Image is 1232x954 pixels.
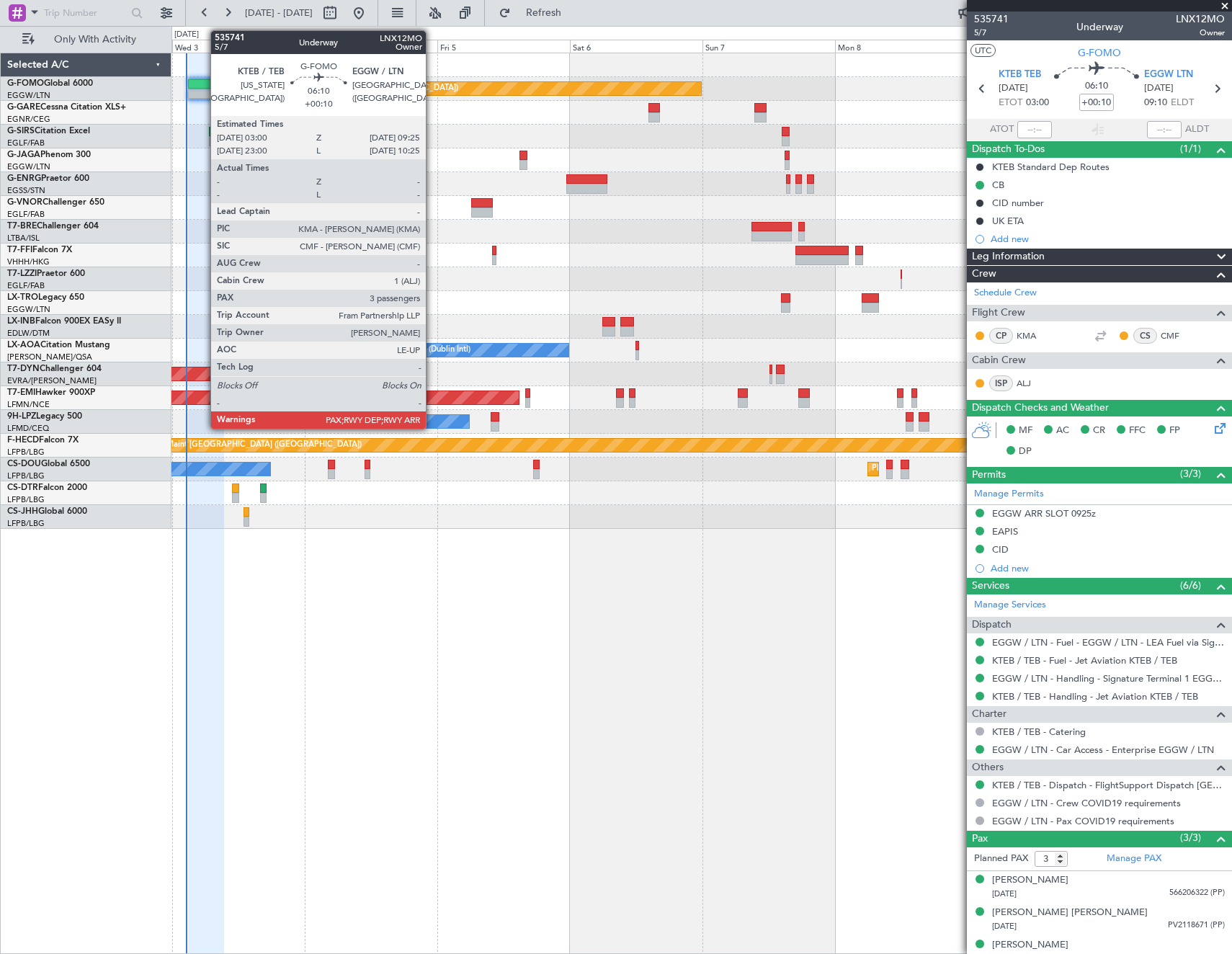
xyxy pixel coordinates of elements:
a: CS-DOUGlobal 6500 [7,460,90,468]
div: Planned Maint [GEOGRAPHIC_DATA] ([GEOGRAPHIC_DATA]) [358,125,585,147]
span: G-JAGA [7,151,40,159]
a: LFPB/LBG [7,494,45,505]
span: Others [972,759,1004,776]
a: CS-JHHGlobal 6000 [7,507,87,516]
span: 06:10 [1085,79,1108,94]
div: Planned Maint [GEOGRAPHIC_DATA] ([GEOGRAPHIC_DATA]) [135,434,362,456]
span: ATOT [990,122,1014,137]
a: CMF [1161,329,1193,342]
div: [PERSON_NAME] [992,938,1068,953]
span: Crew [972,266,996,282]
span: 03:00 [1026,96,1049,110]
span: T7-EMI [7,388,35,397]
div: No Crew [275,411,308,432]
a: KTEB / TEB - Dispatch - FlightSupport Dispatch [GEOGRAPHIC_DATA] [992,779,1225,791]
span: (1/1) [1180,141,1201,156]
a: LFMD/CEQ [7,423,49,434]
a: T7-BREChallenger 604 [7,222,99,231]
input: --:-- [1017,121,1052,138]
button: UTC [970,44,996,57]
span: Charter [972,706,1006,723]
span: Dispatch [972,617,1012,633]
a: EGLF/FAB [7,280,45,291]
a: EGSS/STN [7,185,45,196]
div: CID [992,543,1009,556]
a: LX-AOACitation Mustang [7,341,110,349]
span: T7-BRE [7,222,37,231]
span: T7-FFI [7,246,32,254]
a: EGGW / LTN - Fuel - EGGW / LTN - LEA Fuel via Signature in EGGW [992,636,1225,648]
div: Add new [991,562,1225,574]
a: EGLF/FAB [7,138,45,148]
div: CB [992,179,1004,191]
a: Manage Services [974,598,1046,612]
a: EGLF/FAB [7,209,45,220]
span: DP [1019,445,1032,459]
a: EGGW / LTN - Pax COVID19 requirements [992,815,1174,827]
span: G-FOMO [7,79,44,88]
a: LFMN/NCE [7,399,50,410]
span: LNX12MO [1176,12,1225,27]
span: KTEB TEB [999,68,1041,82]
div: Thu 4 [305,40,437,53]
span: LX-INB [7,317,35,326]
button: Refresh [492,1,579,24]
a: EGGW/LTN [7,161,50,172]
span: ALDT [1185,122,1209,137]
a: T7-DYNChallenger 604 [7,365,102,373]
div: ISP [989,375,1013,391]
span: Cabin Crew [972,352,1026,369]
a: T7-LZZIPraetor 600 [7,269,85,278]
a: EGGW / LTN - Crew COVID19 requirements [992,797,1181,809]
a: LX-TROLegacy 650 [7,293,84,302]
span: Leg Information [972,249,1045,265]
a: T7-FFIFalcon 7X [7,246,72,254]
div: KTEB Standard Dep Routes [992,161,1110,173]
a: EGNR/CEG [7,114,50,125]
span: ELDT [1171,96,1194,110]
a: EVRA/[PERSON_NAME] [7,375,97,386]
a: LX-INBFalcon 900EX EASy II [7,317,121,326]
span: CS-DOU [7,460,41,468]
a: EGGW/LTN [7,304,50,315]
a: EGGW / LTN - Car Access - Enterprise EGGW / LTN [992,744,1214,756]
span: [DATE] [992,888,1017,899]
div: Wed 3 [172,40,305,53]
div: Planned Maint [GEOGRAPHIC_DATA] ([GEOGRAPHIC_DATA]) [231,78,458,99]
span: G-ENRG [7,174,41,183]
span: 566206322 (PP) [1169,887,1225,899]
div: UK ETA [992,215,1024,227]
a: LFPB/LBG [7,518,45,529]
a: KTEB / TEB - Fuel - Jet Aviation KTEB / TEB [992,654,1177,667]
span: EGGW LTN [1144,68,1193,82]
span: LX-TRO [7,293,38,302]
div: [DATE] [174,29,199,41]
span: 9H-LPZ [7,412,36,421]
span: (3/3) [1180,466,1201,481]
span: (6/6) [1180,578,1201,593]
span: ETOT [999,96,1022,110]
a: EDLW/DTM [7,328,50,339]
a: T7-EMIHawker 900XP [7,388,95,397]
a: EGGW / LTN - Handling - Signature Terminal 1 EGGW / LTN [992,672,1225,685]
span: [DATE] [999,81,1028,96]
a: EGGW/LTN [7,90,50,101]
div: Planned Maint [GEOGRAPHIC_DATA] ([GEOGRAPHIC_DATA]) [872,458,1099,480]
div: Sun 7 [702,40,835,53]
div: CP [989,328,1013,344]
a: KTEB / TEB - Catering [992,726,1086,738]
div: CS [1133,328,1157,344]
a: G-GARECessna Citation XLS+ [7,103,126,112]
a: G-VNORChallenger 650 [7,198,104,207]
a: CS-DTRFalcon 2000 [7,483,87,492]
span: FP [1169,424,1180,438]
span: CS-JHH [7,507,38,516]
span: [DATE] [1144,81,1174,96]
a: KTEB / TEB - Handling - Jet Aviation KTEB / TEB [992,690,1198,703]
span: CR [1093,424,1105,438]
a: Manage PAX [1107,852,1161,866]
a: G-JAGAPhenom 300 [7,151,91,159]
a: VHHH/HKG [7,257,50,267]
a: [PERSON_NAME]/QSA [7,352,92,362]
span: Refresh [514,8,574,18]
